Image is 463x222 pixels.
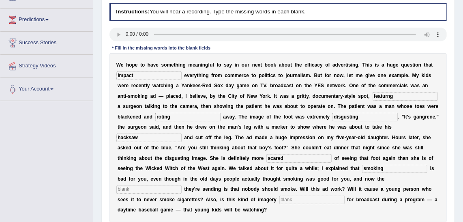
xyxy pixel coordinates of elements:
[356,73,360,78] b: m
[332,62,335,68] b: a
[208,83,211,88] b: d
[242,62,244,68] b: o
[237,83,240,88] b: g
[320,62,323,68] b: y
[244,73,247,78] b: c
[343,83,345,88] b: k
[314,73,318,78] b: B
[431,62,433,68] b: t
[242,83,247,88] b: m
[408,73,409,78] b: .
[295,73,298,78] b: n
[370,62,373,68] b: s
[109,45,213,52] div: * Fill in the missing words into the blank fields
[325,62,328,68] b: o
[295,62,296,68] b: t
[244,62,247,68] b: u
[382,62,384,68] b: a
[174,62,176,68] b: t
[229,83,231,88] b: a
[397,83,400,88] b: c
[0,9,93,29] a: Predictions
[389,73,392,78] b: e
[293,73,295,78] b: r
[306,83,309,88] b: h
[296,83,299,88] b: o
[414,83,417,88] b: a
[337,73,340,78] b: o
[261,83,264,88] b: T
[392,73,394,78] b: x
[298,73,300,78] b: a
[253,73,256,78] b: o
[330,83,332,88] b: e
[224,62,227,68] b: s
[416,73,419,78] b: y
[358,62,360,68] b: .
[0,55,93,75] a: Strategy Videos
[375,62,376,68] b: i
[365,73,368,78] b: g
[351,62,352,68] b: i
[124,83,126,88] b: r
[278,83,281,88] b: a
[426,62,429,68] b: h
[229,62,232,68] b: y
[268,62,270,68] b: o
[202,62,205,68] b: n
[150,62,153,68] b: a
[300,73,302,78] b: l
[126,83,129,88] b: e
[285,62,287,68] b: o
[381,83,384,88] b: o
[116,71,182,80] input: blank
[239,73,242,78] b: e
[306,73,310,78] b: m
[296,62,299,68] b: h
[270,83,273,88] b: b
[317,62,320,68] b: c
[266,154,332,162] input: blank
[329,73,331,78] b: r
[123,93,125,99] b: t
[332,113,398,121] input: blank
[201,62,202,68] b: i
[116,185,182,194] input: blank
[393,83,396,88] b: e
[397,73,401,78] b: m
[132,62,135,68] b: p
[116,134,182,142] input: blank
[290,62,292,68] b: t
[201,83,202,88] b: -
[378,73,381,78] b: o
[340,73,343,78] b: w
[381,73,384,78] b: n
[121,83,124,88] b: e
[334,83,338,88] b: w
[206,73,208,78] b: g
[242,73,244,78] b: r
[187,73,190,78] b: v
[348,62,351,68] b: s
[262,73,265,78] b: o
[315,62,317,68] b: a
[190,73,193,78] b: e
[164,62,167,68] b: o
[362,165,427,173] input: blank
[332,83,334,88] b: t
[304,62,307,68] b: e
[405,73,408,78] b: e
[125,93,126,99] b: i
[184,83,187,88] b: a
[274,62,277,68] b: k
[404,83,405,88] b: l
[141,83,144,88] b: n
[120,93,123,99] b: n
[370,83,373,88] b: h
[195,83,198,88] b: e
[248,62,250,68] b: r
[265,62,268,68] b: b
[217,83,220,88] b: o
[326,73,329,78] b: o
[343,73,345,78] b: ,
